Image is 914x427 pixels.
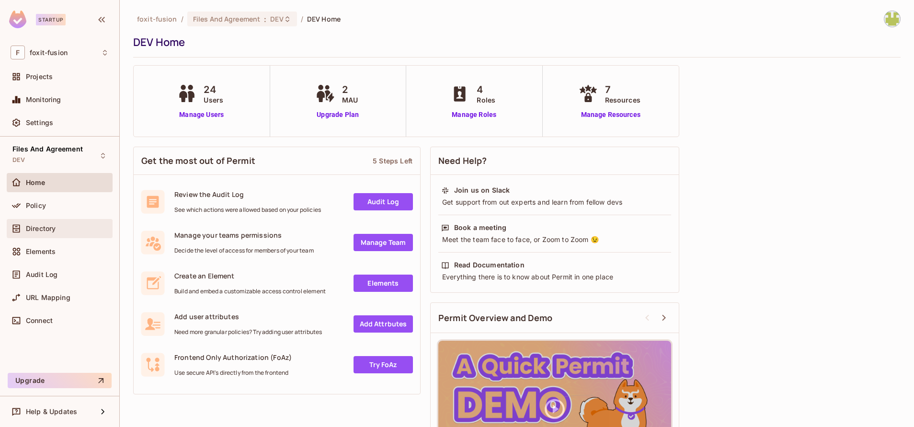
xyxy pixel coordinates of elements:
[270,14,283,23] span: DEV
[354,193,413,210] a: Audit Log
[576,110,645,120] a: Manage Resources
[174,312,322,321] span: Add user attributes
[884,11,900,27] img: girija_dwivedi@foxitsoftware.com
[301,14,303,23] li: /
[342,95,358,105] span: MAU
[11,46,25,59] span: F
[204,95,223,105] span: Users
[175,110,228,120] a: Manage Users
[441,197,668,207] div: Get support from out experts and learn from fellow devs
[174,231,314,240] span: Manage your teams permissions
[605,82,640,97] span: 7
[354,275,413,292] a: Elements
[8,373,112,388] button: Upgrade
[454,223,506,232] div: Book a meeting
[454,260,525,270] div: Read Documentation
[174,353,292,362] span: Frontend Only Authorization (FoAz)
[174,288,326,295] span: Build and embed a customizable access control element
[174,369,292,377] span: Use secure API's directly from the frontend
[26,225,56,232] span: Directory
[307,14,341,23] span: DEV Home
[454,185,510,195] div: Join us on Slack
[26,248,56,255] span: Elements
[477,82,495,97] span: 4
[441,235,668,244] div: Meet the team face to face, or Zoom to Zoom 😉
[26,202,46,209] span: Policy
[141,155,255,167] span: Get the most out of Permit
[36,14,66,25] div: Startup
[12,145,83,153] span: Files And Agreement
[26,271,57,278] span: Audit Log
[26,96,61,104] span: Monitoring
[133,35,896,49] div: DEV Home
[448,110,500,120] a: Manage Roles
[30,49,68,57] span: Workspace: foxit-fusion
[26,408,77,415] span: Help & Updates
[26,294,70,301] span: URL Mapping
[373,156,412,165] div: 5 Steps Left
[438,155,487,167] span: Need Help?
[354,356,413,373] a: Try FoAz
[477,95,495,105] span: Roles
[438,312,553,324] span: Permit Overview and Demo
[605,95,640,105] span: Resources
[174,206,321,214] span: See which actions were allowed based on your policies
[174,190,321,199] span: Review the Audit Log
[9,11,26,28] img: SReyMgAAAABJRU5ErkJggg==
[313,110,363,120] a: Upgrade Plan
[174,271,326,280] span: Create an Element
[174,328,322,336] span: Need more granular policies? Try adding user attributes
[193,14,261,23] span: Files And Agreement
[12,156,25,164] span: DEV
[26,73,53,81] span: Projects
[26,317,53,324] span: Connect
[181,14,183,23] li: /
[342,82,358,97] span: 2
[26,119,53,127] span: Settings
[204,82,223,97] span: 24
[174,247,314,254] span: Decide the level of access for members of your team
[354,234,413,251] a: Manage Team
[441,272,668,282] div: Everything there is to know about Permit in one place
[137,14,177,23] span: the active workspace
[263,15,267,23] span: :
[354,315,413,333] a: Add Attrbutes
[26,179,46,186] span: Home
